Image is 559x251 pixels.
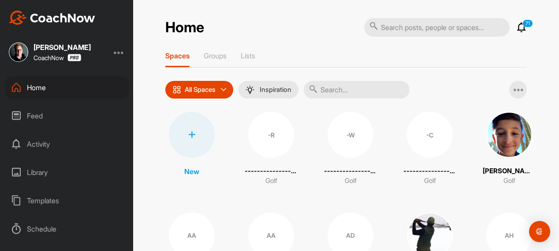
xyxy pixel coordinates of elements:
[67,54,81,61] img: CoachNow Pro
[260,86,291,93] p: Inspiration
[483,112,536,186] a: [PERSON_NAME]Golf
[245,166,298,176] p: ----------------------------- Contact Imported: NAME : [PERSON_NAME]
[328,112,373,158] div: -W
[403,166,456,176] p: ----------------------------- Contact Imported: NAME : [PERSON_NAME]
[172,85,181,94] img: icon
[522,19,533,27] p: 71
[5,161,129,183] div: Library
[5,105,129,127] div: Feed
[241,51,255,60] p: Lists
[9,11,95,25] img: CoachNow
[34,44,91,51] div: [PERSON_NAME]
[345,176,357,186] p: Golf
[529,221,550,242] div: Open Intercom Messenger
[407,112,453,158] div: -C
[5,133,129,155] div: Activity
[483,166,536,176] p: [PERSON_NAME]
[364,18,510,37] input: Search posts, people or spaces...
[403,112,456,186] a: -C----------------------------- Contact Imported: NAME : [PERSON_NAME]Golf
[245,112,298,186] a: -R----------------------------- Contact Imported: NAME : [PERSON_NAME]Golf
[246,85,254,94] img: menuIcon
[9,42,28,62] img: square_20b62fea31acd0f213c23be39da22987.jpg
[185,86,216,93] p: All Spaces
[503,176,515,186] p: Golf
[165,51,190,60] p: Spaces
[204,51,227,60] p: Groups
[424,176,436,186] p: Golf
[486,112,532,158] img: square_0ce735a71d926ee92ec62a843deabb63.jpg
[184,166,199,177] p: New
[34,54,81,61] div: CoachNow
[324,166,377,176] p: ----------------------------- Contact Imported: NAME : [PERSON_NAME]
[5,190,129,212] div: Templates
[5,76,129,99] div: Home
[304,81,410,99] input: Search...
[5,218,129,240] div: Schedule
[165,19,204,36] h2: Home
[265,176,277,186] p: Golf
[248,112,294,158] div: -R
[324,112,377,186] a: -W----------------------------- Contact Imported: NAME : [PERSON_NAME]Golf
